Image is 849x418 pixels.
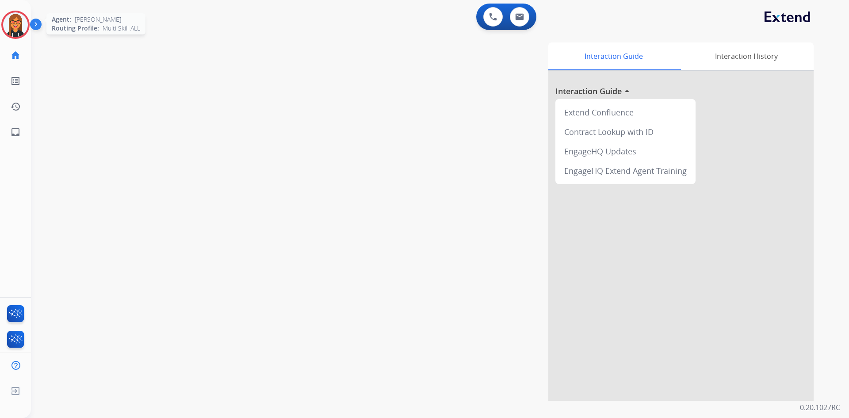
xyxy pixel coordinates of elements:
div: EngageHQ Extend Agent Training [559,161,692,180]
div: Interaction History [679,42,814,70]
img: avatar [3,12,28,37]
mat-icon: list_alt [10,76,21,86]
div: Extend Confluence [559,103,692,122]
mat-icon: history [10,101,21,112]
div: Interaction Guide [548,42,679,70]
div: Contract Lookup with ID [559,122,692,142]
p: 0.20.1027RC [800,402,840,413]
mat-icon: inbox [10,127,21,138]
span: [PERSON_NAME] [75,15,121,24]
mat-icon: home [10,50,21,61]
span: Multi Skill ALL [103,24,140,33]
span: Routing Profile: [52,24,99,33]
div: EngageHQ Updates [559,142,692,161]
span: Agent: [52,15,71,24]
